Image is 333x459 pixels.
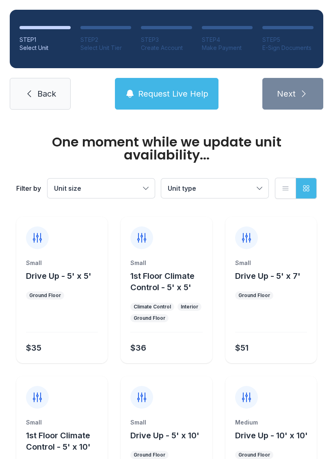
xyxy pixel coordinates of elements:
div: Ground Floor [134,315,165,321]
div: Ground Floor [238,452,270,458]
span: Drive Up - 5' x 10' [130,431,199,440]
div: Small [235,259,307,267]
div: $35 [26,342,41,353]
div: Climate Control [134,304,171,310]
div: Interior [181,304,198,310]
div: $51 [235,342,249,353]
button: Drive Up - 10' x 10' [235,430,308,441]
div: Select Unit [19,44,71,52]
button: Drive Up - 5' x 10' [130,430,199,441]
div: Make Payment [202,44,253,52]
button: 1st Floor Climate Control - 5' x 10' [26,430,104,453]
button: Drive Up - 5' x 5' [26,270,91,282]
button: Unit type [161,179,268,198]
span: Unit size [54,184,81,192]
div: Filter by [16,183,41,193]
div: E-Sign Documents [262,44,314,52]
div: Small [26,259,98,267]
button: Drive Up - 5' x 7' [235,270,301,282]
div: Ground Floor [29,292,61,299]
span: Request Live Help [138,88,208,99]
span: Back [37,88,56,99]
div: $36 [130,342,146,353]
span: Drive Up - 5' x 7' [235,271,301,281]
div: Small [26,418,98,427]
div: STEP 5 [262,36,314,44]
div: One moment while we update unit availability... [16,136,317,162]
div: STEP 1 [19,36,71,44]
div: STEP 3 [141,36,192,44]
span: 1st Floor Climate Control - 5' x 10' [26,431,91,452]
div: STEP 4 [202,36,253,44]
div: Select Unit Tier [80,44,132,52]
span: 1st Floor Climate Control - 5' x 5' [130,271,195,292]
button: Unit size [48,179,155,198]
div: STEP 2 [80,36,132,44]
span: Drive Up - 10' x 10' [235,431,308,440]
div: Medium [235,418,307,427]
div: Ground Floor [238,292,270,299]
div: Ground Floor [134,452,165,458]
span: Unit type [168,184,196,192]
div: Small [130,418,202,427]
div: Small [130,259,202,267]
div: Create Account [141,44,192,52]
span: Drive Up - 5' x 5' [26,271,91,281]
span: Next [277,88,296,99]
button: 1st Floor Climate Control - 5' x 5' [130,270,209,293]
